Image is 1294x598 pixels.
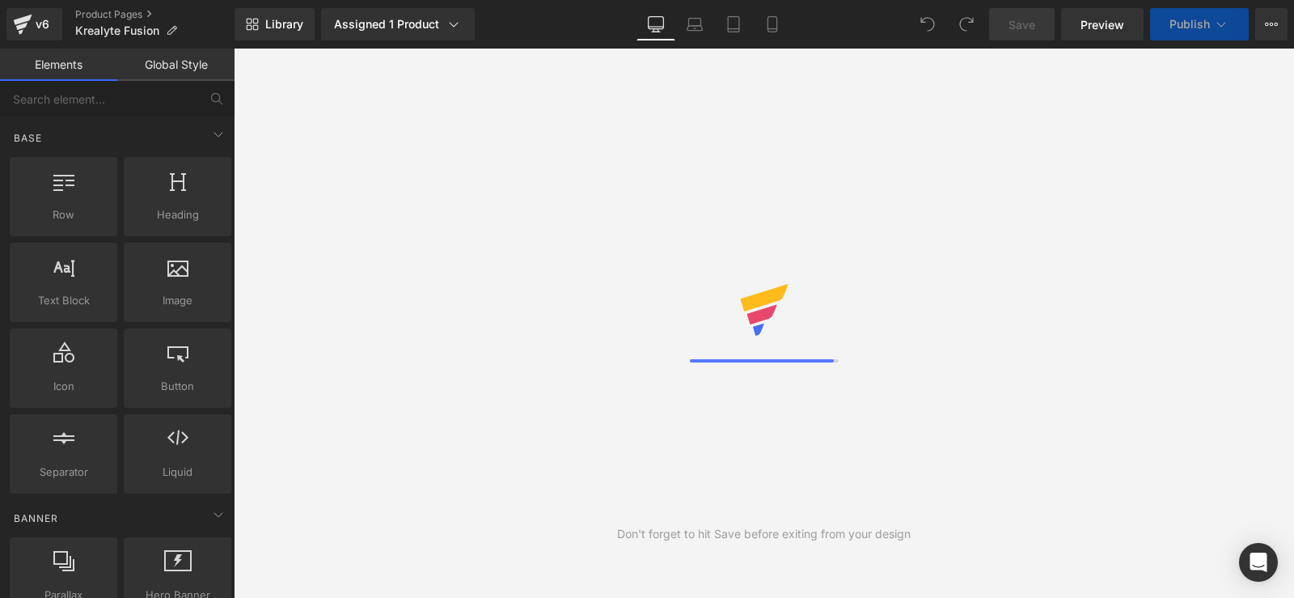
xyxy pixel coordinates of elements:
button: More [1255,8,1288,40]
div: v6 [32,14,53,35]
span: Publish [1169,18,1210,31]
button: Publish [1150,8,1249,40]
a: v6 [6,8,62,40]
a: New Library [235,8,315,40]
a: Mobile [753,8,792,40]
span: Save [1009,16,1035,33]
span: Icon [15,378,112,395]
span: Image [129,292,226,309]
div: Assigned 1 Product [334,16,462,32]
span: Base [12,130,44,146]
span: Heading [129,206,226,223]
span: Preview [1080,16,1124,33]
span: Separator [15,464,112,481]
a: Preview [1061,8,1144,40]
span: Button [129,378,226,395]
a: Tablet [714,8,753,40]
button: Undo [911,8,944,40]
span: Library [265,17,303,32]
a: Desktop [636,8,675,40]
span: Text Block [15,292,112,309]
a: Laptop [675,8,714,40]
div: Open Intercom Messenger [1239,543,1278,582]
div: Don't forget to hit Save before exiting from your design [617,525,911,543]
span: Banner [12,511,60,526]
a: Global Style [117,49,235,81]
span: Liquid [129,464,226,481]
a: Product Pages [75,8,235,21]
span: Row [15,206,112,223]
span: Krealyte Fusion [75,24,159,37]
button: Redo [950,8,983,40]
